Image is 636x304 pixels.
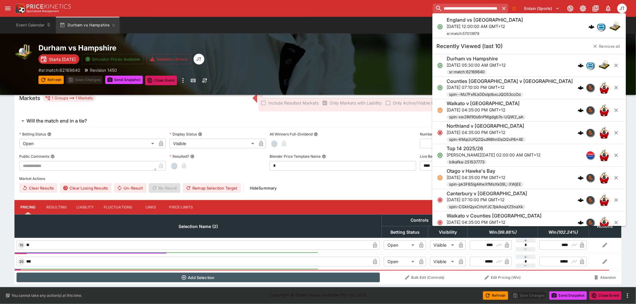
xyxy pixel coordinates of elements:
img: rugby_union.png [598,194,610,206]
img: rugby_union.png [598,149,610,161]
span: Win(102.24%) [542,229,585,236]
span: 10 [18,243,24,247]
button: more [179,76,187,85]
h5: Recently Viewed (last 10) [437,43,503,50]
div: Open [384,257,417,266]
p: [DATE] 04:35:00 PM GMT+12 [447,107,526,113]
div: sportingsolutions [586,219,595,227]
label: Market Actions [19,174,617,183]
span: sr:match:57013979 [447,31,479,36]
h2: Copy To Clipboard [38,43,330,53]
img: rugby_union.png [598,82,610,94]
button: Edit Pricing (Win) [469,273,536,282]
span: spin-KMqUUfQZQvJRI8hnDsOI2xP6x4E [447,137,526,143]
button: Fluctuations [99,200,137,214]
h6: Will the match end in a tie? [26,118,87,124]
img: rugby_union.png [598,127,610,139]
div: sportingsolutions [586,106,595,115]
div: cerberus [578,220,584,226]
button: Clear Losing Results [60,183,112,193]
svg: Suspended [437,175,443,181]
p: Starts [DATE] [49,56,76,62]
div: sportingsolutions [586,196,595,205]
img: logo-cerberus.svg [578,175,584,181]
span: Include Resulted Markets [268,100,319,106]
div: cerberus [578,62,584,68]
img: logo-cerberus.svg [578,85,584,91]
button: Betting Status [47,132,51,136]
img: rugby_union.png [598,172,610,184]
button: Resulted? [190,154,194,159]
img: betradar.png [598,23,605,31]
span: Re-Result [149,183,180,193]
span: sr:match:62169640 [447,69,487,75]
button: Clear Results [19,183,57,193]
img: sportingsolutions.jpeg [587,174,595,182]
button: more [624,292,631,299]
p: You cannot take any action(s) at this time. [11,293,82,298]
button: Pricing [14,200,41,214]
p: [DATE] 12:00:00 AM GMT+12 [447,23,523,29]
div: 1 Groups 1 Markets [45,95,93,102]
span: spin-CGklrQyxCHoYJC7pkAoqXZ5naXk [447,204,526,210]
p: [DATE] 07:10:00 PM GMT+12 [447,197,527,203]
div: cerberus [589,24,595,30]
span: Selection Name (2) [172,223,225,230]
div: sportingsolutions [586,129,595,137]
div: cerberus [578,197,584,203]
svg: Suspended [437,108,443,114]
img: logo-cerberus.svg [578,130,584,136]
div: betradar [586,61,595,70]
p: Resulted? [170,154,189,159]
h6: Counties [GEOGRAPHIC_DATA] v [GEOGRAPHIC_DATA] [447,78,573,84]
img: logo-cerberus.svg [578,220,584,226]
button: Remap Selection Target [183,183,241,193]
button: Validation Errors [146,54,191,64]
button: Send Snapshot [105,76,143,84]
button: Refresh [483,291,508,300]
span: Visibility [432,229,463,236]
span: Un-Result [114,183,146,193]
p: Display Status [170,132,197,137]
span: 20 [18,260,25,264]
button: Durham vs Hampshire [56,17,120,34]
button: Remove all [590,41,624,51]
div: lclkafka [586,151,595,160]
button: Close Event [589,291,622,300]
span: spin--Mz7FxRLkDDolptbxcJQO53ccOo [447,92,524,98]
div: cerberus [578,175,584,181]
p: [DATE] 07:10:00 PM GMT+12 [447,84,573,91]
p: Copy To Clipboard [38,67,80,73]
span: spin-xw2IM1l0s6nPMgdgb7o-UQW2_aA [447,114,526,120]
button: Notifications [603,3,614,14]
svg: Closed [437,130,443,136]
p: [PERSON_NAME][DATE] 02:00:00 AM GMT+12 [447,152,541,158]
button: Abandon [591,273,619,282]
button: Connected to PK [565,3,576,14]
button: No Bookmarks [509,4,519,13]
img: sportingsolutions.jpeg [587,196,595,204]
em: ( 102.24 %) [557,229,578,236]
h6: Canterbury v [GEOGRAPHIC_DATA] [447,190,527,197]
button: Links [137,200,164,214]
img: sportingsolutions.jpeg [587,84,595,92]
th: Actions [589,214,621,238]
img: PriceKinetics [26,4,71,9]
img: rugby_union.png [598,105,610,117]
svg: Open [437,85,443,91]
h6: Waikato v [GEOGRAPHIC_DATA] [447,101,520,107]
h5: Markets [19,95,40,102]
img: cricket.png [598,59,610,71]
h6: England vs [GEOGRAPHIC_DATA] [447,17,523,23]
p: [DATE] 04:35:00 PM GMT+12 [447,219,542,226]
button: Refresh [38,76,64,84]
span: spin-pk3FB5IgAKwXfMsXk09l_-XWjEE [447,182,524,188]
p: Public Comments [19,154,49,159]
button: Send Snapshot [549,291,587,300]
button: Simulator Prices Available [82,54,144,64]
div: Joshua Thomson [194,54,204,65]
svg: Closed [437,197,443,203]
div: Open [19,139,156,148]
button: Bulk edit [431,217,439,224]
svg: Closed [437,220,443,226]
